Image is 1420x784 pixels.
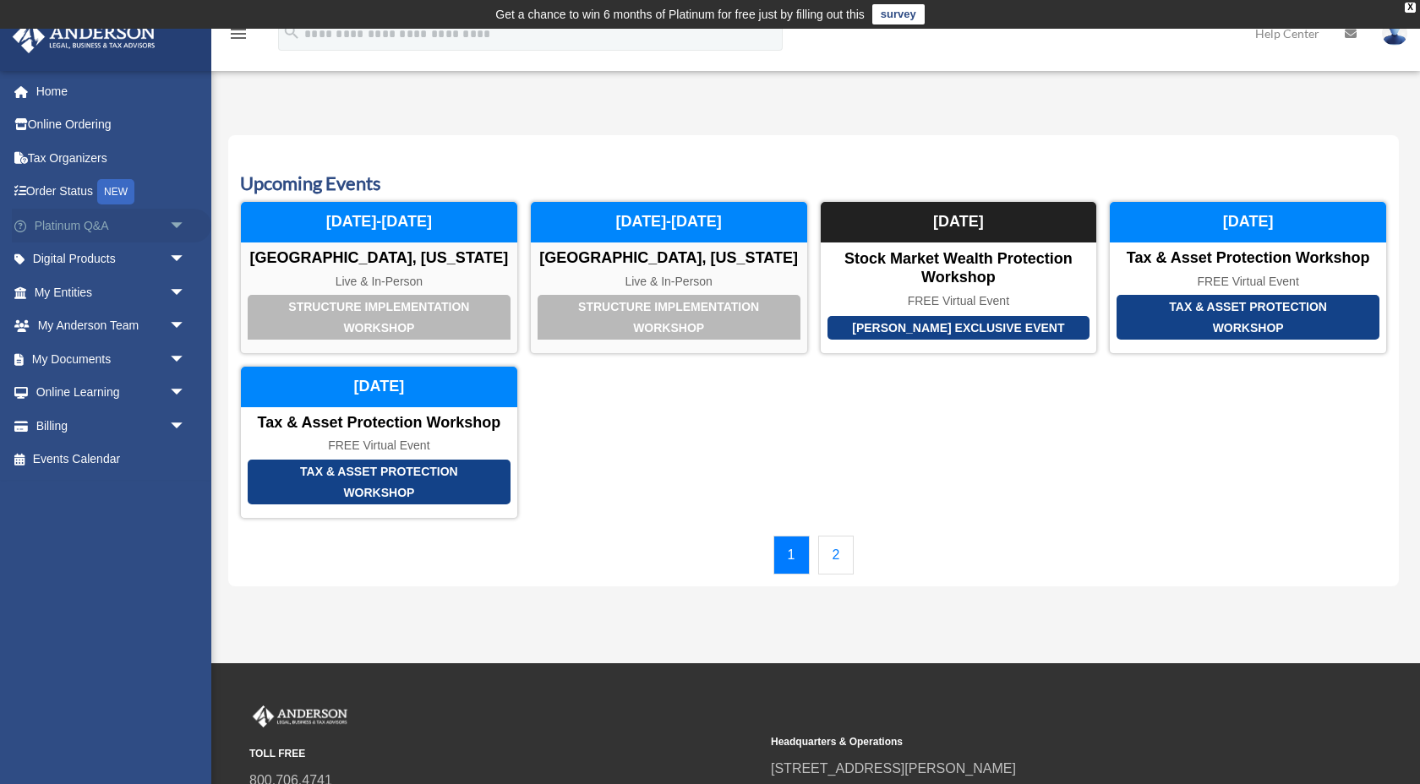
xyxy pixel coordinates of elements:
[530,201,808,354] a: Structure Implementation Workshop [GEOGRAPHIC_DATA], [US_STATE] Live & In-Person [DATE]-[DATE]
[12,342,211,376] a: My Documentsarrow_drop_down
[538,295,800,340] div: Structure Implementation Workshop
[773,536,810,574] a: 1
[1117,295,1379,340] div: Tax & Asset Protection Workshop
[248,460,511,504] div: Tax & Asset Protection Workshop
[241,249,517,268] div: [GEOGRAPHIC_DATA], [US_STATE]
[1110,202,1386,242] div: [DATE]
[1382,21,1407,46] img: User Pic
[240,366,518,519] a: Tax & Asset Protection Workshop Tax & Asset Protection Workshop FREE Virtual Event [DATE]
[169,376,203,411] span: arrow_drop_down
[1109,201,1387,354] a: Tax & Asset Protection Workshop Tax & Asset Protection Workshop FREE Virtual Event [DATE]
[169,409,203,444] span: arrow_drop_down
[12,108,211,142] a: Online Ordering
[12,275,211,309] a: My Entitiesarrow_drop_down
[249,745,759,763] small: TOLL FREE
[12,74,211,108] a: Home
[12,175,211,210] a: Order StatusNEW
[169,275,203,310] span: arrow_drop_down
[249,705,351,727] img: Anderson Advisors Platinum Portal
[1110,275,1386,289] div: FREE Virtual Event
[169,342,203,377] span: arrow_drop_down
[228,24,248,44] i: menu
[241,367,517,407] div: [DATE]
[771,733,1281,751] small: Headquarters & Operations
[872,4,925,24] a: survey
[228,30,248,44] a: menu
[821,250,1097,286] div: Stock Market Wealth Protection Workshop
[820,201,1098,354] a: [PERSON_NAME] Exclusive Event Stock Market Wealth Protection Workshop FREE Virtual Event [DATE]
[821,202,1097,242] div: [DATE]
[821,294,1097,308] div: FREE Virtual Event
[12,409,211,443] a: Billingarrow_drop_down
[169,242,203,277] span: arrow_drop_down
[240,171,1387,197] h3: Upcoming Events
[241,414,517,433] div: Tax & Asset Protection Workshop
[818,536,855,574] a: 2
[241,275,517,289] div: Live & In-Person
[12,443,203,476] a: Events Calendar
[1110,249,1386,268] div: Tax & Asset Protection Workshop
[12,209,211,242] a: Platinum Q&Aarrow_drop_down
[169,309,203,344] span: arrow_drop_down
[240,201,518,354] a: Structure Implementation Workshop [GEOGRAPHIC_DATA], [US_STATE] Live & In-Person [DATE]-[DATE]
[531,275,807,289] div: Live & In-Person
[241,202,517,242] div: [DATE]-[DATE]
[248,295,511,340] div: Structure Implementation Workshop
[1405,3,1416,13] div: close
[827,316,1090,340] div: [PERSON_NAME] Exclusive Event
[12,309,211,343] a: My Anderson Teamarrow_drop_down
[12,141,211,175] a: Tax Organizers
[531,202,807,242] div: [DATE]-[DATE]
[12,242,211,276] a: Digital Productsarrow_drop_down
[531,249,807,268] div: [GEOGRAPHIC_DATA], [US_STATE]
[8,20,161,53] img: Anderson Advisors Platinum Portal
[495,4,865,24] div: Get a chance to win 6 months of Platinum for free just by filling out this
[97,179,134,204] div: NEW
[169,209,203,243] span: arrow_drop_down
[241,438,517,453] div: FREE Virtual Event
[12,376,211,410] a: Online Learningarrow_drop_down
[282,23,301,41] i: search
[771,761,1016,776] a: [STREET_ADDRESS][PERSON_NAME]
